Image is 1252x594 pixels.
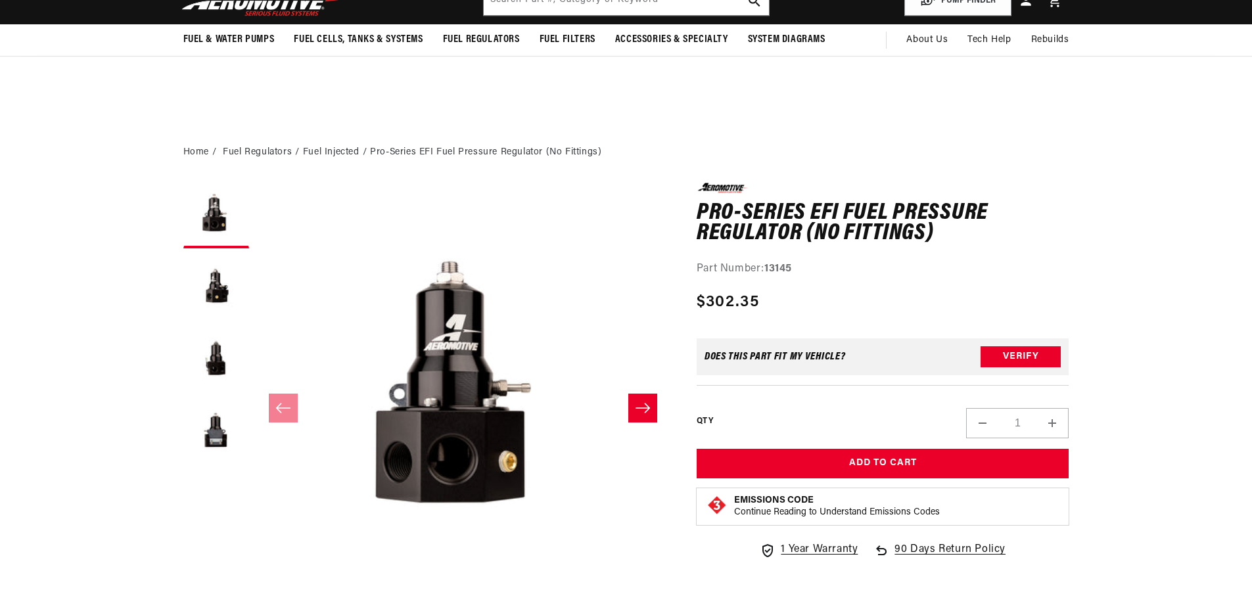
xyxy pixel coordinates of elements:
[183,400,249,465] button: Load image 4 in gallery view
[605,24,738,55] summary: Accessories & Specialty
[443,33,520,47] span: Fuel Regulators
[303,145,370,160] li: Fuel Injected
[174,24,285,55] summary: Fuel & Water Pumps
[734,507,940,518] p: Continue Reading to Understand Emissions Codes
[697,416,713,427] label: QTY
[734,495,814,505] strong: Emissions Code
[967,33,1011,47] span: Tech Help
[707,495,728,516] img: Emissions code
[223,145,303,160] li: Fuel Regulators
[183,33,275,47] span: Fuel & Water Pumps
[284,24,432,55] summary: Fuel Cells, Tanks & Systems
[906,35,948,45] span: About Us
[894,541,1006,572] span: 90 Days Return Policy
[873,541,1006,572] a: 90 Days Return Policy
[433,24,530,55] summary: Fuel Regulators
[540,33,595,47] span: Fuel Filters
[781,541,858,559] span: 1 Year Warranty
[183,183,249,248] button: Load image 1 in gallery view
[183,255,249,321] button: Load image 2 in gallery view
[705,352,846,362] div: Does This part fit My vehicle?
[183,327,249,393] button: Load image 3 in gallery view
[697,261,1069,278] div: Part Number:
[370,145,601,160] li: Pro-Series EFI Fuel Pressure Regulator (No Fittings)
[183,145,1069,160] nav: breadcrumbs
[615,33,728,47] span: Accessories & Specialty
[628,394,657,423] button: Slide right
[530,24,605,55] summary: Fuel Filters
[183,145,209,160] a: Home
[764,263,792,274] strong: 13145
[738,24,835,55] summary: System Diagrams
[958,24,1021,56] summary: Tech Help
[697,449,1069,478] button: Add to Cart
[896,24,958,56] a: About Us
[697,290,759,314] span: $302.35
[981,346,1061,367] button: Verify
[748,33,825,47] span: System Diagrams
[697,203,1069,244] h1: Pro-Series EFI Fuel Pressure Regulator (No Fittings)
[294,33,423,47] span: Fuel Cells, Tanks & Systems
[1021,24,1079,56] summary: Rebuilds
[269,394,298,423] button: Slide left
[734,495,940,518] button: Emissions CodeContinue Reading to Understand Emissions Codes
[1031,33,1069,47] span: Rebuilds
[760,541,858,559] a: 1 Year Warranty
